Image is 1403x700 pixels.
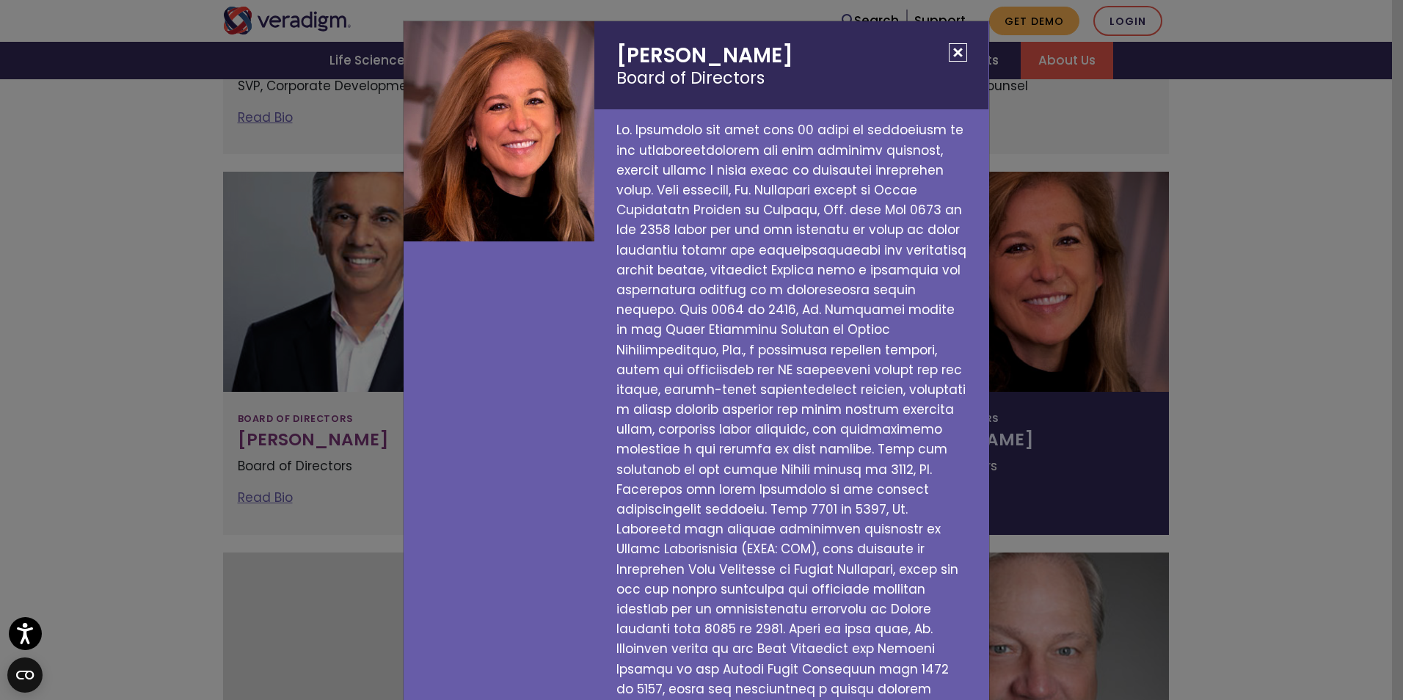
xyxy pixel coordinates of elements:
[616,68,966,88] small: Board of Directors
[594,21,988,109] h2: [PERSON_NAME]
[1330,627,1385,682] iframe: Drift Chat Widget
[949,43,967,62] button: Close
[7,657,43,693] button: Open CMP widget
